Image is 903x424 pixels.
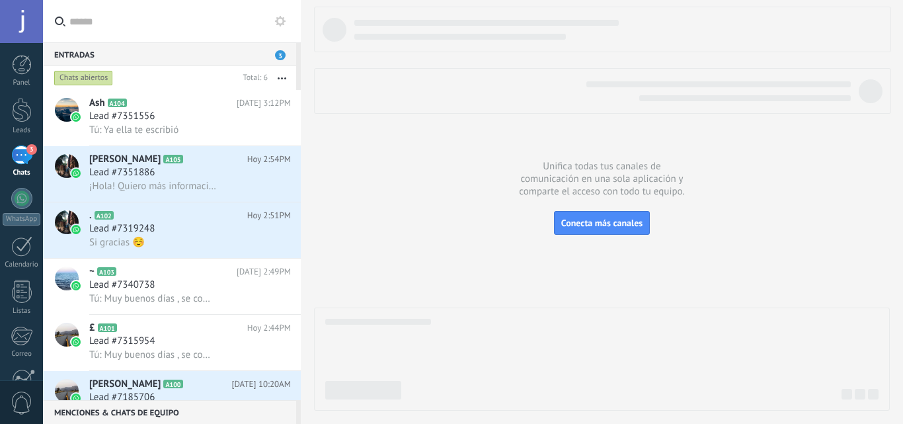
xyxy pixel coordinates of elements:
span: Lead #7351886 [89,166,155,179]
span: [DATE] 2:49PM [237,265,291,278]
img: icon [71,281,81,290]
span: Lead #7319248 [89,222,155,235]
span: Ash [89,97,105,110]
img: icon [71,337,81,347]
span: [PERSON_NAME] [89,378,161,391]
img: icon [71,169,81,178]
div: Calendario [3,261,41,269]
div: Panel [3,79,41,87]
img: icon [71,394,81,403]
span: Hoy 2:54PM [247,153,291,166]
div: Menciones & Chats de equipo [43,400,296,424]
div: Correo [3,350,41,359]
span: A105 [163,155,182,163]
div: Total: 6 [238,71,268,85]
div: Chats abiertos [54,70,113,86]
span: [DATE] 3:12PM [237,97,291,110]
span: Hoy 2:44PM [247,321,291,335]
span: ~ [89,265,95,278]
span: A103 [97,267,116,276]
div: Entradas [43,42,296,66]
a: avataricon[PERSON_NAME]A105Hoy 2:54PMLead #7351886¡Hola! Quiero más información. [43,146,301,202]
span: £ [89,321,95,335]
span: [DATE] 10:20AM [231,378,291,391]
img: icon [71,112,81,122]
a: avataricon.A102Hoy 2:51PMLead #7319248Si gracias ☺️ [43,202,301,258]
span: Tú: Muy buenos días , se comunica con la asistente de la señora [PERSON_NAME], maestro espiritual... [89,349,218,361]
span: Tú: Ya ella te escribió [89,124,178,136]
span: A100 [163,380,182,388]
span: 3 [26,144,37,155]
button: Conecta más canales [554,211,650,235]
span: A104 [108,99,127,107]
div: WhatsApp [3,213,40,226]
span: [PERSON_NAME] [89,153,161,166]
span: A102 [95,211,114,220]
span: Lead #7185706 [89,391,155,404]
a: avataricon~A103[DATE] 2:49PMLead #7340738Tú: Muy buenos días , se comunica con la asistente de la... [43,259,301,314]
span: ¡Hola! Quiero más información. [89,180,218,192]
span: 3 [275,50,286,60]
a: avatariconAshA104[DATE] 3:12PMLead #7351556Tú: Ya ella te escribió [43,90,301,146]
span: Tú: Muy buenos días , se comunica con la asistente de la señora [PERSON_NAME], maestro espiritual... [89,292,218,305]
a: avataricon£A101Hoy 2:44PMLead #7315954Tú: Muy buenos días , se comunica con la asistente de la se... [43,315,301,370]
span: Lead #7315954 [89,335,155,348]
div: Leads [3,126,41,135]
span: Lead #7351556 [89,110,155,123]
span: . [89,209,92,222]
div: Chats [3,169,41,177]
span: Lead #7340738 [89,278,155,292]
span: Conecta más canales [561,217,643,229]
span: Si gracias ☺️ [89,236,145,249]
span: Hoy 2:51PM [247,209,291,222]
div: Listas [3,307,41,316]
span: A101 [98,323,117,332]
img: icon [71,225,81,234]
